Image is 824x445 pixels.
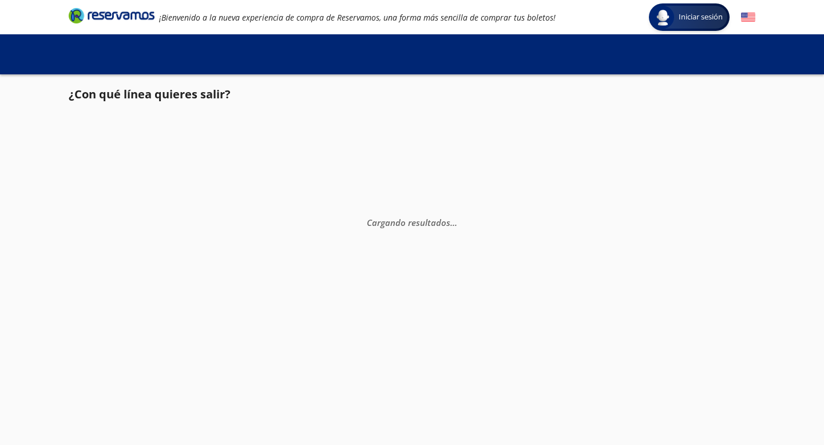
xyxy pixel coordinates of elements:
[453,217,455,228] span: .
[741,10,755,25] button: English
[69,7,154,27] a: Brand Logo
[69,7,154,24] i: Brand Logo
[450,217,453,228] span: .
[367,217,457,228] em: Cargando resultados
[69,86,231,103] p: ¿Con qué línea quieres salir?
[455,217,457,228] span: .
[159,12,556,23] em: ¡Bienvenido a la nueva experiencia de compra de Reservamos, una forma más sencilla de comprar tus...
[674,11,727,23] span: Iniciar sesión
